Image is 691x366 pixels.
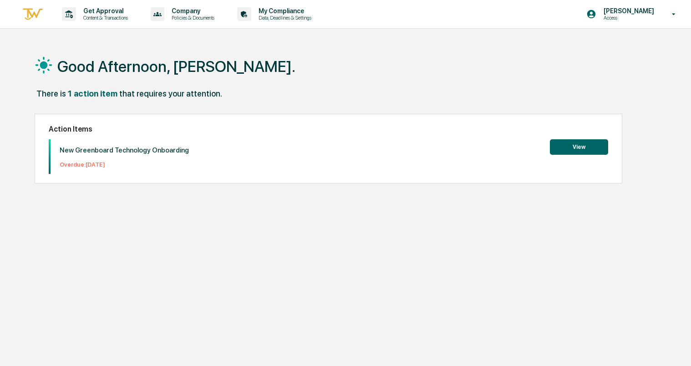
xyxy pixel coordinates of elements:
[164,7,219,15] p: Company
[22,7,44,22] img: logo
[164,15,219,21] p: Policies & Documents
[550,142,608,151] a: View
[251,7,316,15] p: My Compliance
[76,15,132,21] p: Content & Transactions
[36,89,66,98] div: There is
[49,125,609,133] h2: Action Items
[251,15,316,21] p: Data, Deadlines & Settings
[68,89,117,98] div: 1 action item
[57,57,295,76] h1: Good Afternoon, [PERSON_NAME].
[596,7,659,15] p: [PERSON_NAME]
[550,139,608,155] button: View
[60,146,189,154] p: New Greenboard Technology Onboarding
[60,161,189,168] p: Overdue: [DATE]
[119,89,222,98] div: that requires your attention.
[76,7,132,15] p: Get Approval
[596,15,659,21] p: Access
